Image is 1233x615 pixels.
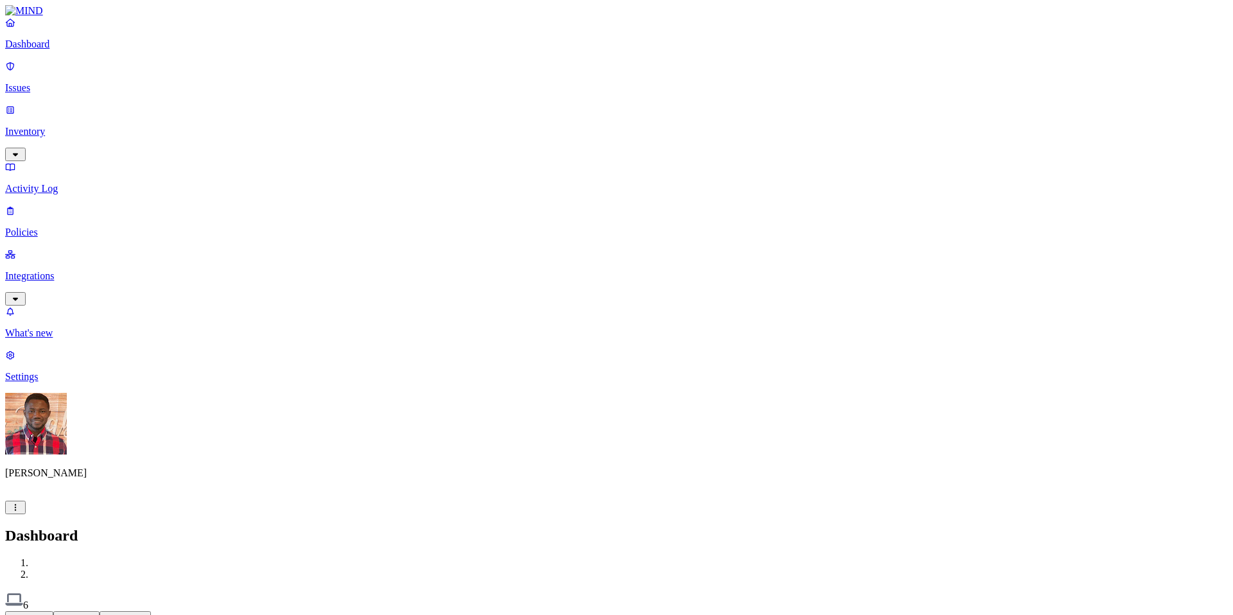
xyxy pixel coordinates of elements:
p: Activity Log [5,183,1228,195]
img: MIND [5,5,43,17]
img: svg%3e [5,591,23,609]
a: Activity Log [5,161,1228,195]
a: Dashboard [5,17,1228,50]
a: Settings [5,349,1228,383]
p: Inventory [5,126,1228,137]
a: What's new [5,306,1228,339]
p: [PERSON_NAME] [5,467,1228,479]
p: Dashboard [5,39,1228,50]
a: Integrations [5,248,1228,304]
p: Settings [5,371,1228,383]
a: Inventory [5,104,1228,159]
p: Issues [5,82,1228,94]
p: What's new [5,327,1228,339]
h2: Dashboard [5,527,1228,544]
a: Policies [5,205,1228,238]
p: Policies [5,227,1228,238]
a: MIND [5,5,1228,17]
span: 6 [23,600,28,611]
img: Charles Sawadogo [5,393,67,455]
p: Integrations [5,270,1228,282]
a: Issues [5,60,1228,94]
